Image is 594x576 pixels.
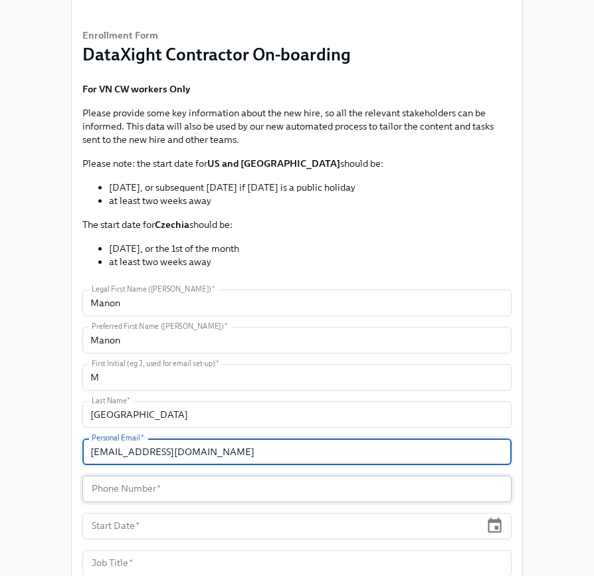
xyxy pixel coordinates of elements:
strong: For VN CW workers Only [82,83,190,95]
h6: Enrollment Form [82,28,351,43]
li: [DATE], or subsequent [DATE] if [DATE] is a public holiday [109,181,512,194]
p: The start date for should be: [82,218,512,231]
strong: US and [GEOGRAPHIC_DATA] [207,157,340,169]
input: MM/DD/YYYY [82,513,480,539]
p: Please provide some key information about the new hire, so all the relevant stakeholders can be i... [82,106,512,146]
li: [DATE], or the 1st of the month [109,242,512,255]
li: at least two weeks away [109,255,512,268]
h3: DataXight Contractor On-boarding [82,43,351,66]
strong: Czechia [155,219,189,231]
li: at least two weeks away [109,194,512,207]
p: Please note: the start date for should be: [82,157,512,170]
